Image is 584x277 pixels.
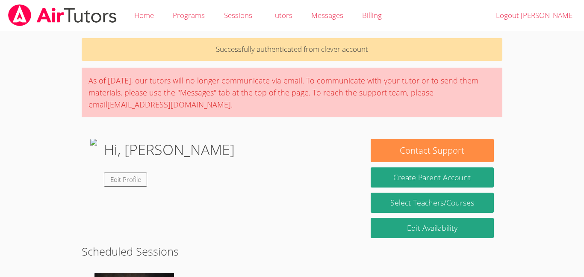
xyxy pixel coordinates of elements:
button: Create Parent Account [371,167,494,188]
button: Contact Support [371,139,494,162]
a: Edit Availability [371,218,494,238]
img: SV_Splash.webp [90,139,97,187]
p: Successfully authenticated from clever account [82,38,502,61]
div: As of [DATE], our tutors will no longer communicate via email. To communicate with your tutor or ... [82,68,502,117]
a: Edit Profile [104,173,147,187]
a: Select Teachers/Courses [371,193,494,213]
span: Messages [311,10,343,20]
h1: Hi, [PERSON_NAME] [104,139,235,161]
h2: Scheduled Sessions [82,243,502,259]
img: airtutors_banner-c4298cdbf04f3fff15de1276eac7730deb9818008684d7c2e4769d2f7ddbe033.png [7,4,118,26]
